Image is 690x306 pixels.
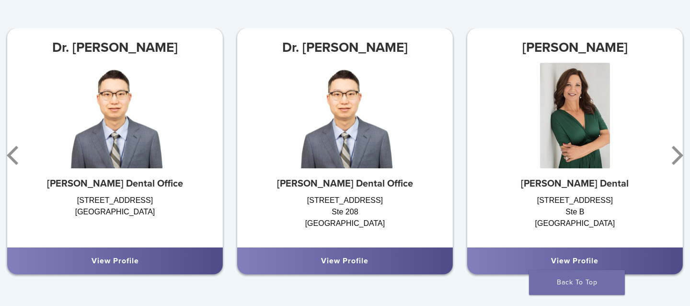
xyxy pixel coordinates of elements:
[92,256,139,266] a: View Profile
[521,178,629,189] strong: [PERSON_NAME] Dental
[47,178,183,189] strong: [PERSON_NAME] Dental Office
[540,63,610,168] img: Dr. Sandra Calleros
[467,36,683,59] h3: [PERSON_NAME]
[529,270,625,295] a: Back To Top
[467,195,683,238] div: [STREET_ADDRESS] Ste B [GEOGRAPHIC_DATA]
[277,178,413,189] strong: [PERSON_NAME] Dental Office
[67,63,163,168] img: Dr. Henry Chung
[551,256,598,266] a: View Profile
[7,195,223,238] div: [STREET_ADDRESS] [GEOGRAPHIC_DATA]
[237,195,453,238] div: [STREET_ADDRESS] Ste 208 [GEOGRAPHIC_DATA]
[297,63,393,168] img: Dr. Henry Chung
[666,127,685,184] button: Next
[5,127,24,184] button: Previous
[7,36,223,59] h3: Dr. [PERSON_NAME]
[321,256,368,266] a: View Profile
[237,36,453,59] h3: Dr. [PERSON_NAME]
